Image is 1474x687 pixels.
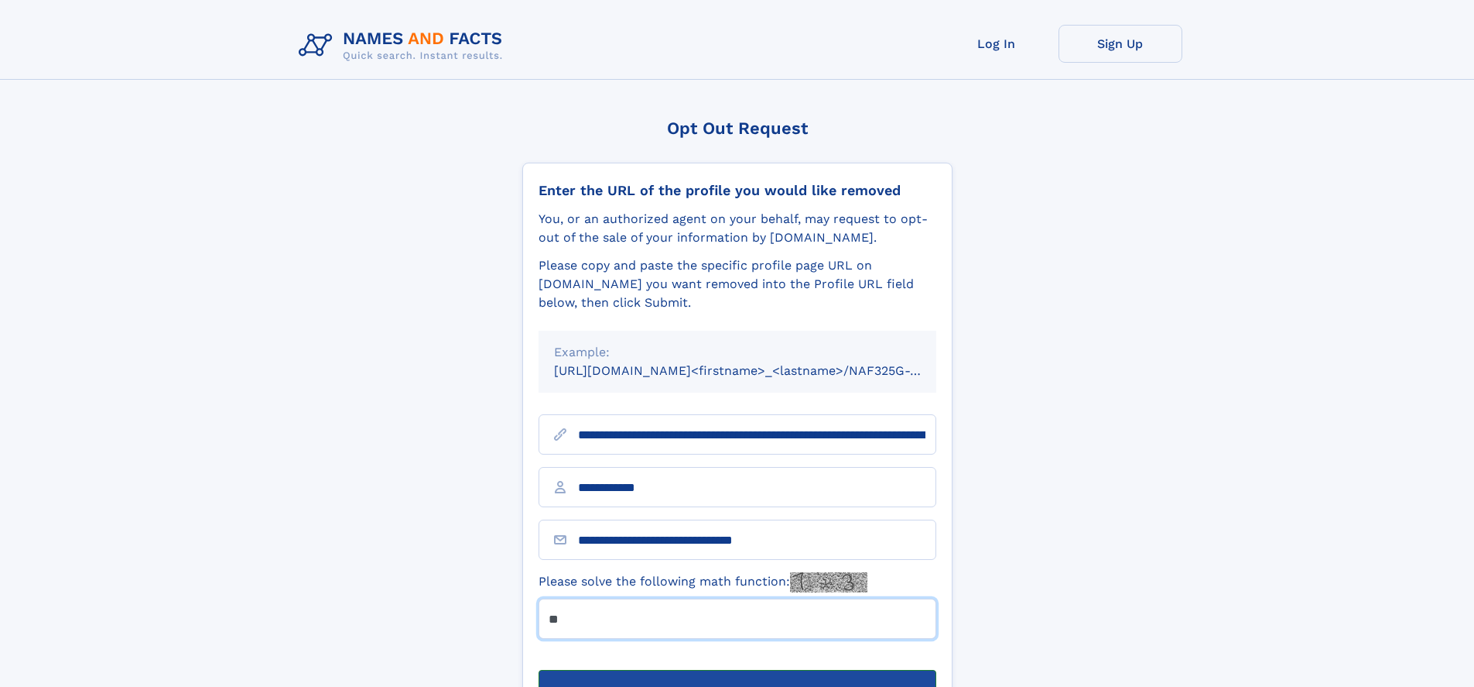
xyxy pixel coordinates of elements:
[554,363,966,378] small: [URL][DOMAIN_NAME]<firstname>_<lastname>/NAF325G-xxxxxxxx
[554,343,921,362] div: Example:
[935,25,1058,63] a: Log In
[292,25,515,67] img: Logo Names and Facts
[539,182,936,199] div: Enter the URL of the profile you would like removed
[522,119,952,138] div: Opt Out Request
[539,572,867,593] label: Please solve the following math function:
[539,210,936,247] div: You, or an authorized agent on your behalf, may request to opt-out of the sale of your informatio...
[1058,25,1182,63] a: Sign Up
[539,256,936,312] div: Please copy and paste the specific profile page URL on [DOMAIN_NAME] you want removed into the Pr...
